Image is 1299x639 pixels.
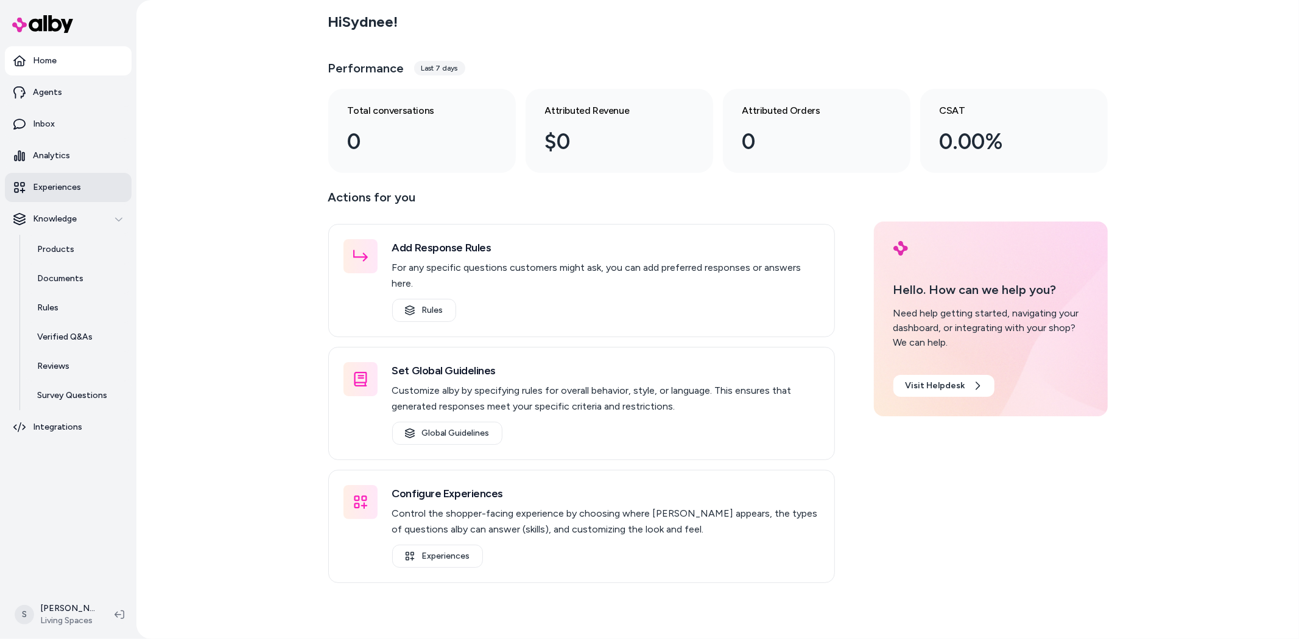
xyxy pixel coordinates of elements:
[33,150,70,162] p: Analytics
[33,86,62,99] p: Agents
[5,413,132,442] a: Integrations
[5,110,132,139] a: Inbox
[33,421,82,433] p: Integrations
[7,595,105,634] button: S[PERSON_NAME]Living Spaces
[5,173,132,202] a: Experiences
[940,125,1069,158] div: 0.00%
[392,260,820,292] p: For any specific questions customers might ask, you can add preferred responses or answers here.
[893,375,994,397] a: Visit Helpdesk
[33,55,57,67] p: Home
[15,605,34,624] span: S
[414,61,465,75] div: Last 7 days
[5,204,132,234] button: Knowledge
[25,235,132,264] a: Products
[893,241,908,256] img: alby Logo
[328,60,404,77] h3: Performance
[893,306,1088,350] div: Need help getting started, navigating your dashboard, or integrating with your shop? We can help.
[920,89,1108,173] a: CSAT 0.00%
[723,89,910,173] a: Attributed Orders 0
[33,213,77,225] p: Knowledge
[348,125,477,158] div: 0
[37,243,74,256] p: Products
[545,103,674,118] h3: Attributed Revenue
[328,89,516,173] a: Total conversations 0
[37,331,93,343] p: Verified Q&As
[742,103,871,118] h3: Attributed Orders
[37,273,83,285] p: Documents
[526,89,713,173] a: Attributed Revenue $0
[25,381,132,410] a: Survey Questions
[25,323,132,352] a: Verified Q&As
[328,187,835,217] p: Actions for you
[40,615,95,627] span: Living Spaces
[392,239,820,256] h3: Add Response Rules
[5,78,132,107] a: Agents
[33,181,81,194] p: Experiences
[33,118,55,130] p: Inbox
[25,293,132,323] a: Rules
[348,103,477,118] h3: Total conversations
[12,15,73,33] img: alby Logo
[25,264,132,293] a: Documents
[5,141,132,170] a: Analytics
[37,389,107,402] p: Survey Questions
[392,506,820,537] p: Control the shopper-facing experience by choosing where [PERSON_NAME] appears, the types of quest...
[328,13,398,31] h2: Hi Sydnee !
[893,281,1088,299] p: Hello. How can we help you?
[392,299,456,322] a: Rules
[392,362,820,379] h3: Set Global Guidelines
[545,125,674,158] div: $0
[392,383,820,414] p: Customize alby by specifying rules for overall behavior, style, or language. This ensures that ge...
[940,103,1069,118] h3: CSAT
[25,352,132,381] a: Reviews
[742,125,871,158] div: 0
[37,360,69,372] p: Reviews
[40,602,95,615] p: [PERSON_NAME]
[5,46,132,75] a: Home
[37,302,58,314] p: Rules
[392,485,820,502] h3: Configure Experiences
[392,545,483,568] a: Experiences
[392,422,502,445] a: Global Guidelines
